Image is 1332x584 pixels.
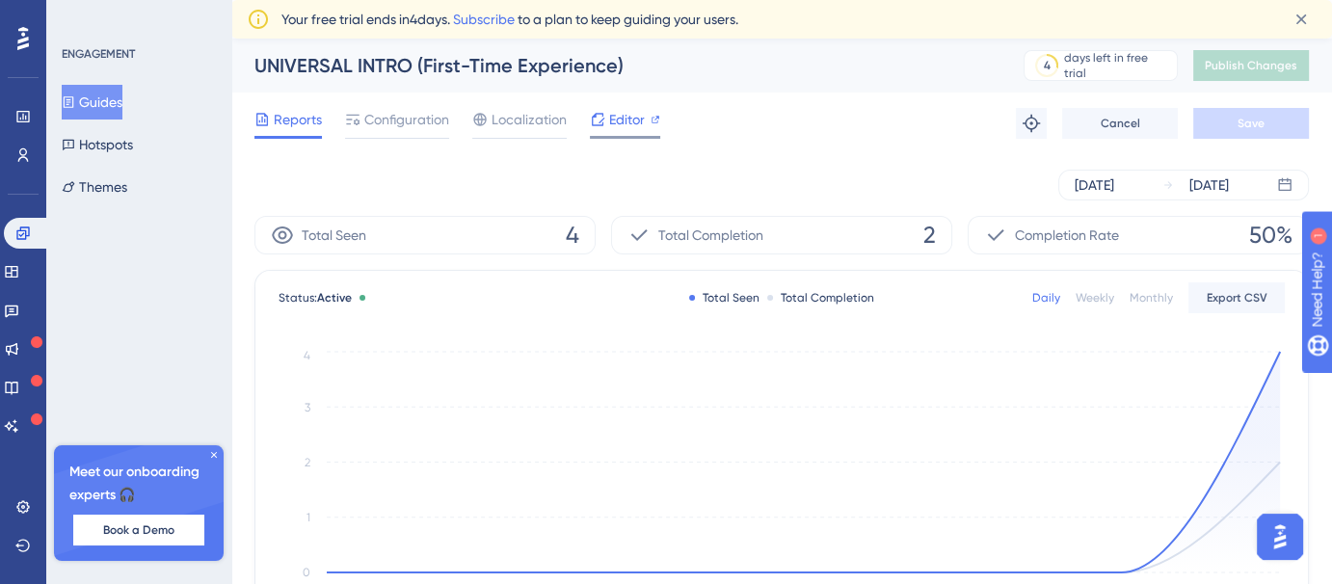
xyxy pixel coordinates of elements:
div: 4 [1044,58,1051,73]
span: Editor [609,108,645,131]
button: Export CSV [1188,282,1285,313]
span: Total Completion [658,224,763,247]
div: 1 [134,10,140,25]
span: Completion Rate [1015,224,1119,247]
span: Save [1238,116,1265,131]
span: 4 [566,220,579,251]
div: Daily [1032,290,1060,305]
span: Configuration [364,108,449,131]
span: Active [317,291,352,305]
button: Hotspots [62,127,133,162]
button: Save [1193,108,1309,139]
div: Monthly [1130,290,1173,305]
span: Need Help? [45,5,120,28]
div: [DATE] [1075,173,1114,197]
div: Total Completion [767,290,874,305]
button: Publish Changes [1193,50,1309,81]
button: Guides [62,85,122,119]
tspan: 1 [306,511,310,524]
button: Cancel [1062,108,1178,139]
tspan: 2 [305,456,310,469]
span: 2 [923,220,936,251]
div: ENGAGEMENT [62,46,135,62]
div: [DATE] [1189,173,1229,197]
a: Subscribe [453,12,515,27]
tspan: 3 [305,401,310,414]
span: Localization [492,108,567,131]
button: Themes [62,170,127,204]
span: Your free trial ends in 4 days. to a plan to keep guiding your users. [281,8,738,31]
span: Total Seen [302,224,366,247]
span: Export CSV [1207,290,1267,305]
div: days left in free trial [1064,50,1171,81]
iframe: UserGuiding AI Assistant Launcher [1251,508,1309,566]
span: Book a Demo [103,522,174,538]
div: Weekly [1076,290,1114,305]
span: Meet our onboarding experts 🎧 [69,461,208,507]
div: Total Seen [689,290,759,305]
span: 50% [1249,220,1292,251]
span: Cancel [1101,116,1140,131]
span: Status: [279,290,352,305]
span: Publish Changes [1205,58,1297,73]
div: UNIVERSAL INTRO (First-Time Experience) [254,52,975,79]
tspan: 0 [303,566,310,579]
button: Book a Demo [73,515,204,545]
tspan: 4 [304,349,310,362]
span: Reports [274,108,322,131]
